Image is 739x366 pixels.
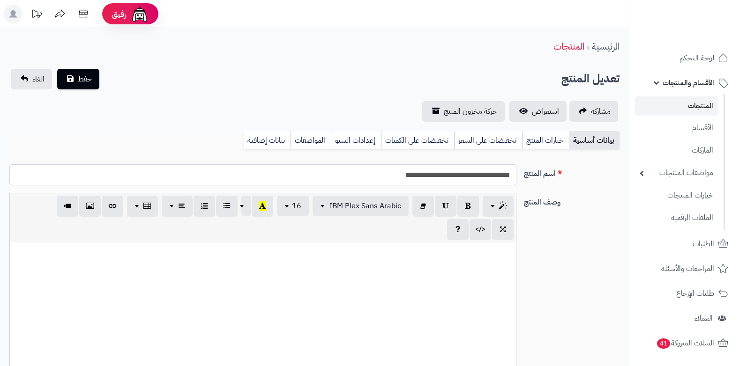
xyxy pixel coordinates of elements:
span: لوحة التحكم [679,51,714,65]
span: المراجعات والأسئلة [661,262,714,275]
span: حركة مخزون المنتج [444,106,497,117]
a: تحديثات المنصة [25,5,48,26]
a: المراجعات والأسئلة [635,257,733,280]
span: الأقسام والمنتجات [663,76,714,89]
span: الطلبات [693,237,714,250]
a: بيانات أساسية [569,131,620,150]
a: السلات المتروكة41 [635,332,733,354]
a: بيانات إضافية [244,131,291,150]
a: الأقسام [635,118,718,138]
span: حفظ [78,73,92,85]
span: 41 [657,338,670,349]
a: مشاركه [569,101,618,122]
a: استعراض [509,101,567,122]
span: طلبات الإرجاع [676,287,714,300]
a: طلبات الإرجاع [635,282,733,305]
a: الرئيسية [592,39,620,53]
a: لوحة التحكم [635,47,733,69]
label: اسم المنتج [520,164,623,179]
a: مواصفات المنتجات [635,163,718,183]
button: حفظ [57,69,99,89]
label: وصف المنتج [520,193,623,208]
span: رفيق [112,8,127,20]
span: استعراض [532,106,559,117]
span: IBM Plex Sans Arabic [329,200,401,212]
span: السلات المتروكة [656,337,714,350]
img: ai-face.png [130,5,149,23]
span: الغاء [32,73,45,85]
a: تخفيضات على الكميات [381,131,454,150]
a: حركة مخزون المنتج [422,101,505,122]
a: الغاء [11,69,52,89]
a: خيارات المنتجات [635,185,718,205]
a: خيارات المنتج [522,131,569,150]
span: 16 [292,200,301,212]
a: تخفيضات على السعر [454,131,522,150]
button: IBM Plex Sans Arabic [313,196,409,216]
a: الماركات [635,140,718,161]
span: مشاركه [591,106,611,117]
a: إعدادات السيو [331,131,381,150]
a: الملفات الرقمية [635,208,718,228]
h2: تعديل المنتج [561,69,620,88]
a: الطلبات [635,233,733,255]
span: العملاء [694,312,713,325]
a: المنتجات [553,39,584,53]
a: المواصفات [291,131,331,150]
a: العملاء [635,307,733,329]
button: 16 [277,196,309,216]
a: المنتجات [635,96,718,116]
